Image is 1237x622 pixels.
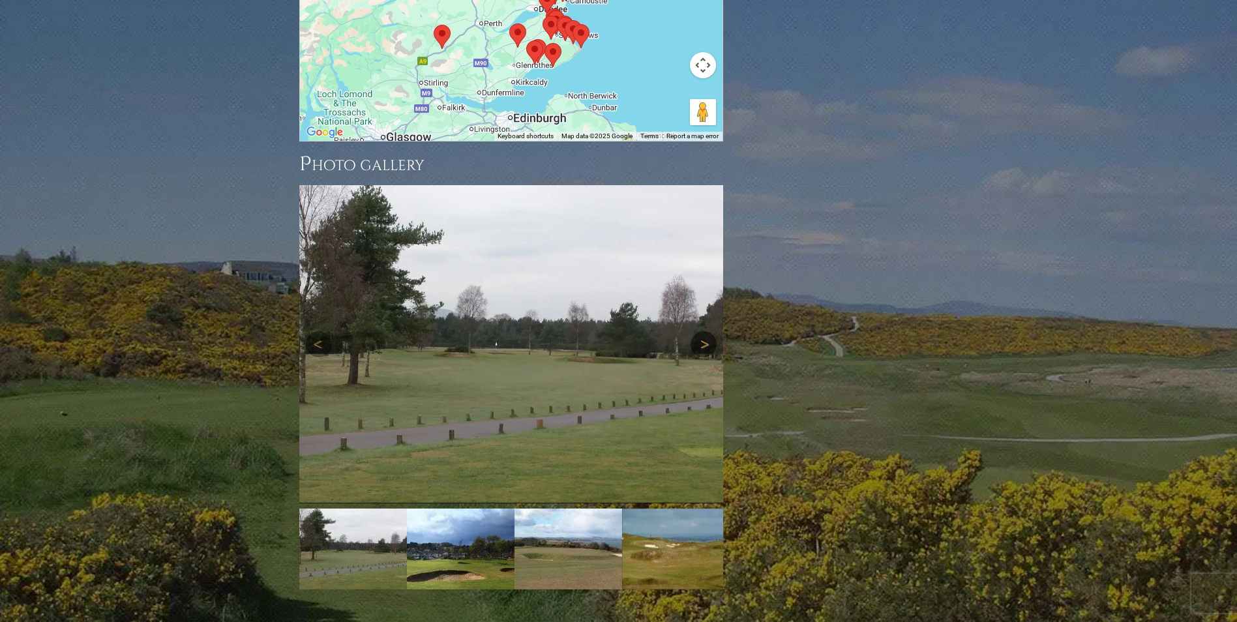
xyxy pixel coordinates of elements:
button: Map camera controls [690,52,716,78]
span: Map data ©2025 Google [561,132,633,140]
a: Open this area in Google Maps (opens a new window) [303,124,346,141]
a: Terms (opens in new tab) [640,132,659,140]
a: Next [691,331,717,357]
h3: Photo Gallery [299,151,723,177]
button: Drag Pegman onto the map to open Street View [690,99,716,125]
button: Keyboard shortcuts [498,132,554,141]
a: Previous [306,331,332,357]
img: Google [303,124,346,141]
a: Report a map error [666,132,719,140]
